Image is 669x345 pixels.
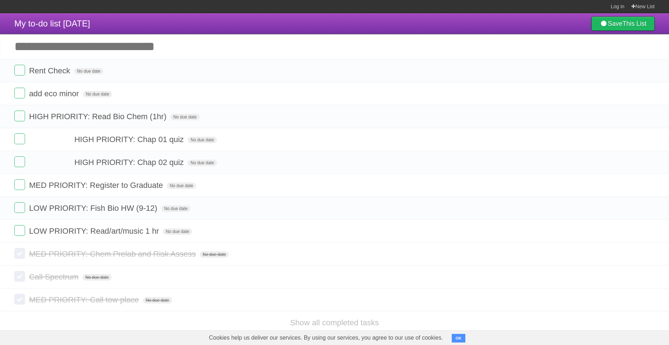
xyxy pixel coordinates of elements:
label: Done [14,133,25,144]
span: Call Spectrum [29,272,80,281]
span: No due date [143,297,172,303]
label: Done [14,65,25,76]
label: Done [14,294,25,305]
label: Done [14,248,25,259]
span: No due date [170,114,199,120]
span: ⠀ ⠀ ⠀ ⠀ ⠀ ⠀HIGH PRIORITY: Chap 01 quiz [29,135,185,144]
button: OK [452,334,466,342]
label: Done [14,88,25,98]
label: Done [14,111,25,121]
span: Cookies help us deliver our services. By using our services, you agree to our use of cookies. [202,331,450,345]
span: No due date [188,160,217,166]
label: Done [14,225,25,236]
span: No due date [188,137,217,143]
span: LOW PRIORITY: Fish Bio HW (9-12) [29,204,159,213]
label: Done [14,156,25,167]
span: MED PRIORITY: Call tow place [29,295,141,304]
span: MED PRIORITY: Register to Graduate [29,181,165,190]
span: No due date [83,91,112,97]
span: No due date [163,228,192,235]
label: Done [14,271,25,282]
span: No due date [167,183,196,189]
a: Show all completed tasks [290,318,379,327]
span: Rent Check [29,66,72,75]
span: No due date [74,68,103,74]
span: My to-do list [DATE] [14,19,90,28]
b: This List [622,20,646,27]
label: Done [14,202,25,213]
span: HIGH PRIORITY: Read Bio Chem (1hr) [29,112,168,121]
label: Done [14,179,25,190]
span: No due date [200,251,229,258]
span: No due date [82,274,111,281]
a: SaveThis List [591,16,655,31]
span: MED PRIORITY: Chem Prelab and Risk Assess [29,249,198,258]
span: add eco minor [29,89,81,98]
span: ⠀ ⠀ ⠀ ⠀ ⠀ ⠀HIGH PRIORITY: Chap 02 quiz [29,158,185,167]
span: LOW PRIORITY: Read/art/music 1 hr [29,227,161,235]
span: No due date [161,205,190,212]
